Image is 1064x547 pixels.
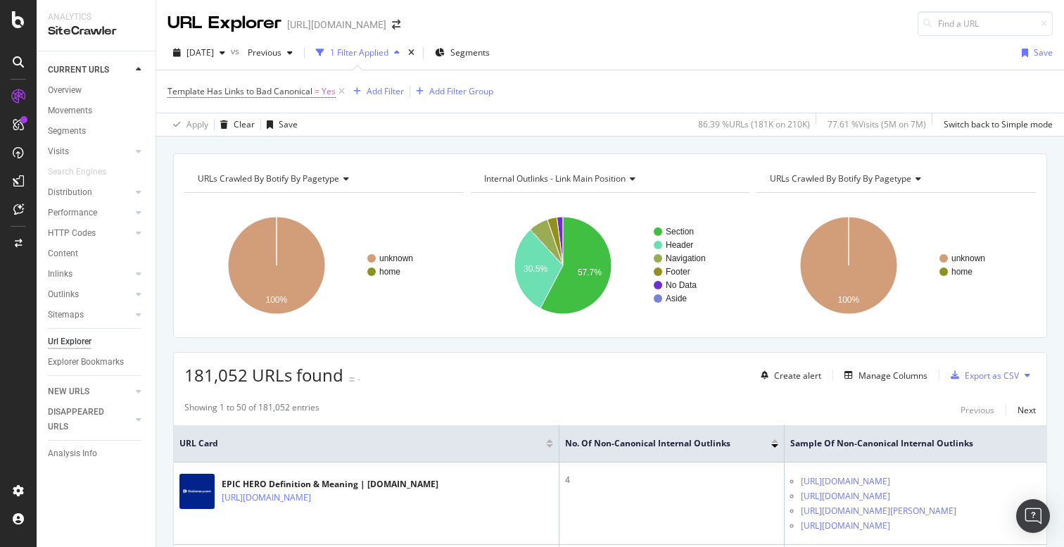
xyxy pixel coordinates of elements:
span: URLs Crawled By Botify By pagetype [198,172,339,184]
a: Url Explorer [48,334,146,349]
a: Content [48,246,146,261]
text: 57.7% [578,268,602,277]
button: Previous [961,401,994,418]
div: 86.39 % URLs ( 181K on 210K ) [698,118,810,130]
a: Performance [48,206,132,220]
div: Overview [48,83,82,98]
div: 1 Filter Applied [330,46,388,58]
div: Distribution [48,185,92,200]
span: Segments [450,46,490,58]
a: [URL][DOMAIN_NAME] [801,489,890,503]
div: Clear [234,118,255,130]
div: CURRENT URLS [48,63,109,77]
div: [URL][DOMAIN_NAME] [287,18,386,32]
a: Distribution [48,185,132,200]
a: Visits [48,144,132,159]
a: [URL][DOMAIN_NAME] [801,519,890,533]
button: Export as CSV [945,364,1019,386]
h4: URLs Crawled By Botify By pagetype [195,168,451,190]
div: times [405,46,417,60]
div: Export as CSV [965,370,1019,382]
button: Save [1016,42,1053,64]
a: Overview [48,83,146,98]
div: Search Engines [48,165,106,180]
a: Movements [48,103,146,118]
span: URL Card [179,437,543,450]
div: Add Filter [367,85,404,97]
a: [URL][DOMAIN_NAME][PERSON_NAME] [801,504,956,518]
div: arrow-right-arrow-left [392,20,400,30]
button: Previous [242,42,298,64]
div: Analysis Info [48,446,97,461]
a: Explorer Bookmarks [48,355,146,370]
button: Add Filter [348,83,404,100]
img: main image [179,474,215,509]
a: [URL][DOMAIN_NAME] [801,474,890,489]
span: Template Has Links to Bad Canonical [167,85,312,97]
button: Next [1018,401,1036,418]
div: Sitemaps [48,308,84,322]
span: 181,052 URLs found [184,363,343,386]
h4: URLs Crawled By Botify By pagetype [767,168,1023,190]
h4: Internal Outlinks - Link Main Position [481,168,737,190]
text: 30.5% [524,264,547,274]
button: [DATE] [167,42,231,64]
span: Internal Outlinks - Link Main Position [484,172,626,184]
div: Url Explorer [48,334,91,349]
span: vs [231,45,242,57]
text: unknown [379,253,413,263]
span: Previous [242,46,281,58]
div: Open Intercom Messenger [1016,499,1050,533]
div: Content [48,246,78,261]
div: EPIC HERO Definition & Meaning | [DOMAIN_NAME] [222,478,438,491]
div: A chart. [184,204,464,327]
a: Outlinks [48,287,132,302]
div: A chart. [471,204,750,327]
button: Add Filter Group [410,83,493,100]
button: Switch back to Simple mode [938,113,1053,136]
div: - [357,373,360,385]
div: Inlinks [48,267,72,282]
div: Manage Columns [859,370,927,382]
a: NEW URLS [48,384,132,399]
span: No. of Non-Canonical Internal Outlinks [565,437,750,450]
div: Movements [48,103,92,118]
div: Visits [48,144,69,159]
div: Outlinks [48,287,79,302]
div: Apply [186,118,208,130]
div: NEW URLS [48,384,89,399]
button: Segments [429,42,495,64]
text: Header [666,240,693,250]
a: CURRENT URLS [48,63,132,77]
button: Save [261,113,298,136]
div: SiteCrawler [48,23,144,39]
a: Segments [48,124,146,139]
div: Switch back to Simple mode [944,118,1053,130]
button: Clear [215,113,255,136]
text: Footer [666,267,690,277]
div: HTTP Codes [48,226,96,241]
div: Previous [961,404,994,416]
span: 2025 Oct. 3rd [186,46,214,58]
a: Analysis Info [48,446,146,461]
text: unknown [951,253,985,263]
div: Showing 1 to 50 of 181,052 entries [184,401,319,418]
button: Apply [167,113,208,136]
div: Save [279,118,298,130]
text: Navigation [666,253,706,263]
img: Equal [349,377,355,382]
div: DISAPPEARED URLS [48,405,119,434]
a: DISAPPEARED URLS [48,405,132,434]
text: Aside [666,294,687,303]
text: home [379,267,400,277]
div: 4 [565,474,778,486]
svg: A chart. [756,204,1036,327]
div: 77.61 % Visits ( 5M on 7M ) [828,118,926,130]
button: 1 Filter Applied [310,42,405,64]
span: Sample of Non-Canonical Internal Outlinks [790,437,1020,450]
div: Save [1034,46,1053,58]
text: 100% [266,295,288,305]
div: URL Explorer [167,11,281,35]
input: Find a URL [918,11,1053,36]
